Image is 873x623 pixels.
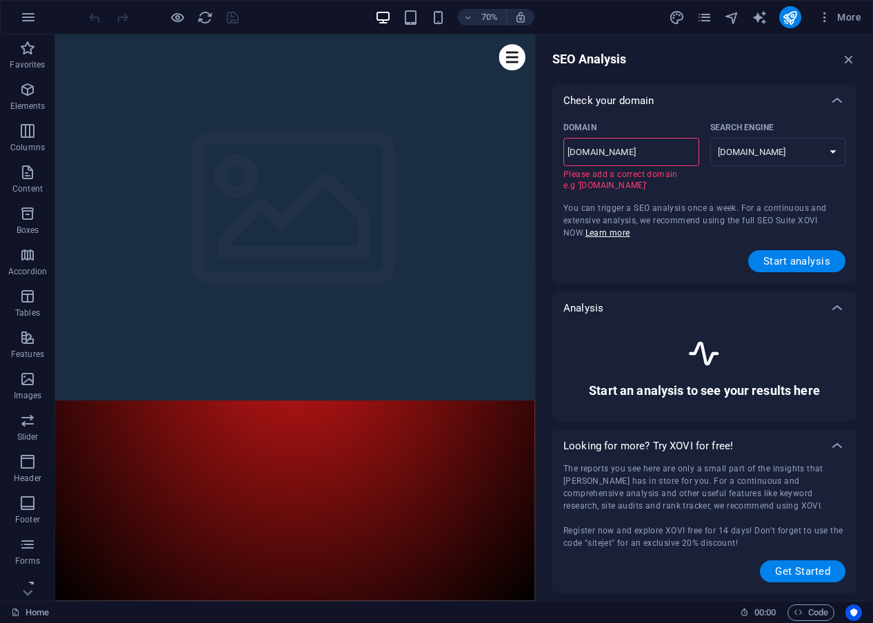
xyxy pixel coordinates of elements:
[787,604,834,621] button: Code
[552,51,627,68] h6: SEO Analysis
[585,228,630,238] a: Learn more
[845,604,862,621] button: Usercentrics
[552,292,856,325] div: Analysis
[197,10,213,25] i: Reload page
[552,117,856,283] div: Check your domain
[740,604,776,621] h6: Session time
[763,256,830,267] span: Start analysis
[752,10,767,25] i: AI Writer
[724,10,740,25] i: Navigator
[669,10,685,25] i: Design (Ctrl+Alt+Y)
[17,431,39,442] p: Slider
[760,560,845,582] button: Get Started
[10,101,46,112] p: Elements
[563,301,603,315] p: Analysis
[8,266,47,277] p: Accordion
[818,10,861,24] span: More
[552,325,856,421] div: Check your domain
[748,250,845,272] button: Start analysis
[15,307,40,318] p: Tables
[552,84,856,117] div: Check your domain
[552,462,856,593] div: Check your domain
[552,429,856,462] div: Looking for more? Try XOVI for free!
[12,183,43,194] p: Content
[812,6,867,28] button: More
[563,169,690,191] p: Please add a correct domain e.g '[DOMAIN_NAME]'
[458,9,507,25] button: 70%
[724,9,741,25] button: navigator
[563,464,843,548] span: The reports you see here are only a small part of the insights that [PERSON_NAME] has in store fo...
[14,390,42,401] p: Images
[563,94,654,108] p: Check your domain
[197,9,213,25] button: reload
[514,11,527,23] i: On resize automatically adjust zoom level to fit chosen device.
[479,9,501,25] h6: 70%
[764,607,766,617] span: :
[563,122,596,133] p: Domain
[669,9,685,25] button: design
[710,138,846,166] select: Search Engine
[589,382,820,399] h6: Start an analysis to see your results here
[779,6,801,28] button: publish
[563,141,699,163] input: DomainPlease add a correct domain e.g '[DOMAIN_NAME]'
[15,514,40,525] p: Footer
[710,122,774,133] p: Select the matching search engine for your region.
[754,604,776,621] span: 00 00
[752,9,768,25] button: text_generator
[563,439,733,453] p: Looking for more? Try XOVI for free!
[563,203,827,238] span: You can trigger a SEO analysis once a week. For a continuous and extensive analysis, we recommend...
[794,604,828,621] span: Code
[17,225,39,236] p: Boxes
[696,9,713,25] button: pages
[11,349,44,360] p: Features
[169,9,185,25] button: Click here to leave preview mode and continue editing
[15,555,40,566] p: Forms
[775,566,830,577] span: Get Started
[11,604,49,621] a: Click to cancel selection. Double-click to open Pages
[10,59,45,70] p: Favorites
[14,473,41,484] p: Header
[10,142,45,153] p: Columns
